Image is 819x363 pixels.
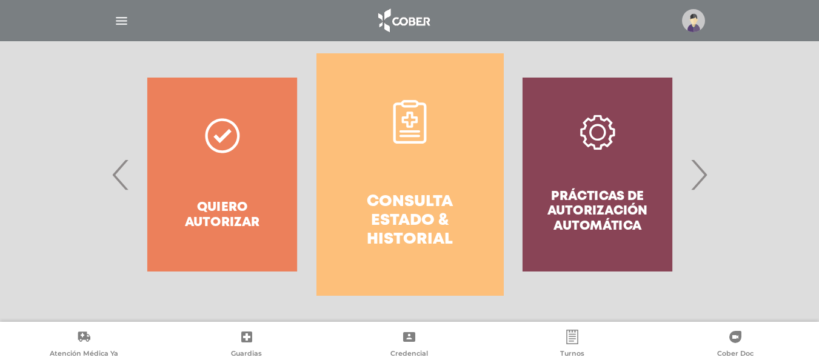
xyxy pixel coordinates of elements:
[687,142,710,207] span: Next
[372,6,435,35] img: logo_cober_home-white.png
[2,330,165,361] a: Atención Médica Ya
[491,330,654,361] a: Turnos
[654,330,817,361] a: Cober Doc
[109,142,133,207] span: Previous
[316,53,504,296] a: Consulta estado & historial
[338,193,482,250] h4: Consulta estado & historial
[390,349,428,360] span: Credencial
[114,13,129,28] img: Cober_menu-lines-white.svg
[560,349,584,360] span: Turnos
[328,330,491,361] a: Credencial
[717,349,754,360] span: Cober Doc
[231,349,262,360] span: Guardias
[682,9,705,32] img: profile-placeholder.svg
[50,349,118,360] span: Atención Médica Ya
[165,330,329,361] a: Guardias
